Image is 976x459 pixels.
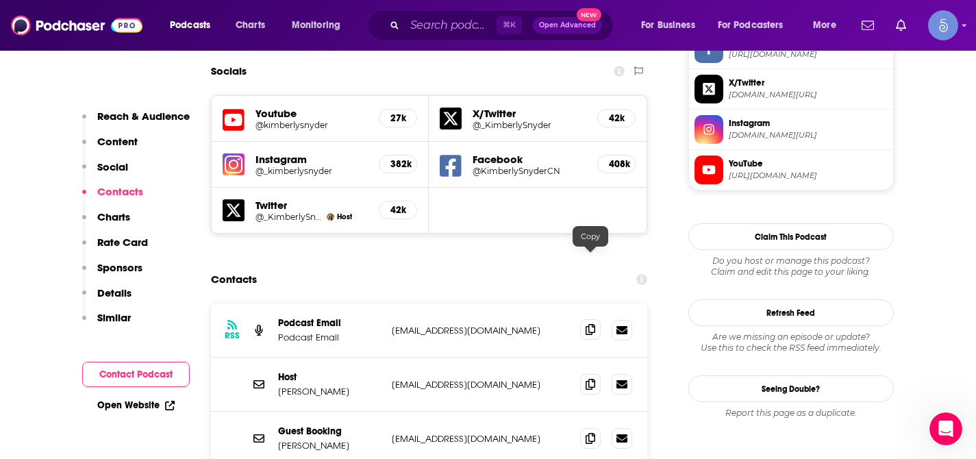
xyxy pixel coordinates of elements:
[890,14,912,37] a: Show notifications dropdown
[292,16,340,35] span: Monitoring
[278,371,381,383] p: Host
[337,212,352,221] span: Host
[82,236,148,261] button: Rate Card
[278,332,381,343] p: Podcast Email
[82,362,190,387] button: Contact Podcast
[82,185,143,210] button: Contacts
[695,156,888,184] a: YouTube[URL][DOMAIN_NAME]
[729,158,888,170] span: YouTube
[97,286,132,299] p: Details
[255,199,368,212] h5: Twitter
[392,379,570,390] p: [EMAIL_ADDRESS][DOMAIN_NAME]
[278,317,381,329] p: Podcast Email
[729,171,888,181] span: https://www.youtube.com/@kimberlysnyder
[82,311,131,336] button: Similar
[405,14,497,36] input: Search podcasts, credits, & more...
[255,212,321,222] a: @_KimberlySnyder
[82,261,142,286] button: Sponsors
[97,160,128,173] p: Social
[813,16,836,35] span: More
[473,120,586,130] a: @_KimberlySnyder
[255,153,368,166] h5: Instagram
[392,433,570,445] p: [EMAIL_ADDRESS][DOMAIN_NAME]
[97,185,143,198] p: Contacts
[327,213,334,221] img: Kimberly Snyder
[928,10,958,40] img: User Profile
[688,223,894,250] button: Claim This Podcast
[278,425,381,437] p: Guest Booking
[380,10,627,41] div: Search podcasts, credits, & more...
[729,77,888,89] span: X/Twitter
[11,12,142,38] img: Podchaser - Follow, Share and Rate Podcasts
[473,153,586,166] h5: Facebook
[225,330,240,341] h3: RSS
[97,399,175,411] a: Open Website
[609,158,624,170] h5: 408k
[473,166,586,176] a: @KimberlySnyderCN
[688,332,894,353] div: Are we missing an episode or update? Use this to check the RSS feed immediately.
[609,112,624,124] h5: 42k
[82,110,190,135] button: Reach & Audience
[211,58,247,84] h2: Socials
[223,153,245,175] img: iconImage
[718,16,784,35] span: For Podcasters
[709,14,803,36] button: open menu
[729,117,888,129] span: Instagram
[278,440,381,451] p: [PERSON_NAME]
[688,408,894,419] div: Report this page as a duplicate.
[255,166,368,176] a: @_kimberlysnyder
[97,236,148,249] p: Rate Card
[856,14,879,37] a: Show notifications dropdown
[97,110,190,123] p: Reach & Audience
[227,14,273,36] a: Charts
[928,10,958,40] button: Show profile menu
[170,16,210,35] span: Podcasts
[688,256,894,266] span: Do you host or manage this podcast?
[473,107,586,120] h5: X/Twitter
[97,261,142,274] p: Sponsors
[641,16,695,35] span: For Business
[729,49,888,60] span: https://www.facebook.com/KimberlySnyderCN
[82,286,132,312] button: Details
[390,158,405,170] h5: 382k
[688,299,894,326] button: Refresh Feed
[929,412,962,445] iframe: Intercom live chat
[255,120,368,130] a: @kimberlysnyder
[688,256,894,277] div: Claim and edit this page to your liking.
[282,14,358,36] button: open menu
[497,16,522,34] span: ⌘ K
[390,112,405,124] h5: 27k
[160,14,228,36] button: open menu
[577,8,601,21] span: New
[533,17,602,34] button: Open AdvancedNew
[695,75,888,103] a: X/Twitter[DOMAIN_NAME][URL]
[631,14,712,36] button: open menu
[255,107,368,120] h5: Youtube
[278,386,381,397] p: [PERSON_NAME]
[729,90,888,100] span: twitter.com/_KimberlySnyder
[573,226,608,247] div: Copy
[97,135,138,148] p: Content
[928,10,958,40] span: Logged in as Spiral5-G1
[82,210,130,236] button: Charts
[695,115,888,144] a: Instagram[DOMAIN_NAME][URL]
[236,16,265,35] span: Charts
[97,210,130,223] p: Charts
[688,375,894,402] a: Seeing Double?
[392,325,570,336] p: [EMAIL_ADDRESS][DOMAIN_NAME]
[82,160,128,186] button: Social
[97,311,131,324] p: Similar
[390,204,405,216] h5: 42k
[82,135,138,160] button: Content
[211,266,257,293] h2: Contacts
[539,22,596,29] span: Open Advanced
[729,130,888,140] span: instagram.com/_kimberlysnyder
[803,14,853,36] button: open menu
